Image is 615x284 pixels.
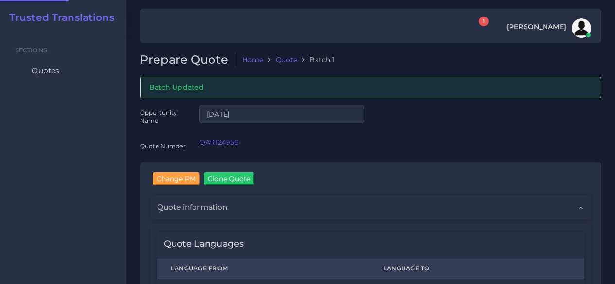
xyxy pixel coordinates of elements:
div: Quote information [150,195,591,219]
a: Trusted Translations [2,12,114,23]
span: [PERSON_NAME] [507,23,566,30]
div: Batch Updated [140,77,601,98]
th: Language To [369,259,584,279]
a: Quotes [7,61,119,81]
label: Opportunity Name [140,108,186,125]
th: Language From [157,259,369,279]
span: Sections [15,47,47,54]
input: Change PM [153,172,200,185]
span: Quote information [157,202,227,213]
input: Clone Quote [204,172,254,185]
a: 1 [470,22,487,35]
span: Quotes [32,66,59,76]
img: avatar [572,18,591,38]
a: QAR124956 [199,138,239,147]
a: Quote [276,55,298,65]
a: [PERSON_NAME]avatar [502,18,595,38]
a: Home [242,55,264,65]
label: Quote Number [140,142,186,150]
li: Batch 1 [297,55,334,65]
h2: Prepare Quote [140,53,235,67]
h4: Quote Languages [164,239,244,250]
span: 1 [479,17,489,26]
